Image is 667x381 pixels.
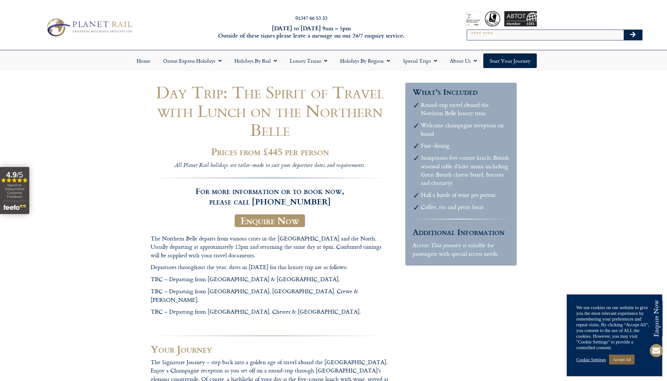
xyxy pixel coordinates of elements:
a: Accept All [609,355,635,364]
li: Sumptuous five-course lunch: British seasonal table d’hôte menu including Great British cheese bo... [421,154,509,187]
h3: For more information or to book now, please call [PHONE_NUMBER] [151,177,389,207]
a: Orient Express Holidays [157,53,228,68]
a: Holidays by Region [334,53,396,68]
p: TBC – Departing from [GEOGRAPHIC_DATA] & [GEOGRAPHIC_DATA]. [151,275,389,283]
a: Home [130,53,157,68]
a: 01347 66 53 33 [295,14,327,21]
button: Search [624,30,642,40]
a: Enquire Now [235,214,305,227]
p: Access: This journey is suitable for passengers with special access needs. [413,241,509,258]
li: Round-trip travel aboard the Northern Belle luxury train [421,101,509,118]
div: We use cookies on our website to give you the most relevant experience by remembering your prefer... [576,305,653,350]
p: Departures throughout the year, dates in [DATE] for this luxury trip are as follows: [151,263,389,271]
h1: Day Trip: The Spirit of Travel with Lunch on the Northern Belle [151,83,389,139]
h3: Additional Information [413,227,509,237]
a: Cookie Settings [576,357,606,363]
a: Luxury Trains [283,53,334,68]
a: About Us [443,53,483,68]
h3: What’s Included [413,87,509,97]
li: Fine-dining [421,142,509,150]
p: TBC – Departing from [GEOGRAPHIC_DATA], Chester & [GEOGRAPHIC_DATA]. [151,308,389,316]
a: Special Trips [396,53,443,68]
img: Planet Rail Train Holidays Logo [43,16,135,39]
li: Coffee, tea and petits fours [421,203,509,211]
h2: Your Journey [151,336,389,355]
p: The Northern Belle departs from various cities in the [GEOGRAPHIC_DATA] and the North. Usually de... [151,234,389,260]
li: Half a bottle of wine per person [421,191,509,199]
li: Welcome champagne reception on board [421,121,509,138]
nav: Menu [3,53,664,68]
a: Start your Journey [483,53,537,68]
h6: [DATE] to [DATE] 9am – 5pm Outside of these times please leave a message on our 24/7 enquiry serv... [180,24,443,39]
i: All Planet Rail holidays are tailor-made to suit your departure dates and requirements. [174,161,365,170]
a: Holidays by Rail [228,53,283,68]
p: TBC – Departing from [GEOGRAPHIC_DATA], [GEOGRAPHIC_DATA], Crewe & [PERSON_NAME]. [151,287,389,304]
h2: Prices from £445 per person [151,146,389,157]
